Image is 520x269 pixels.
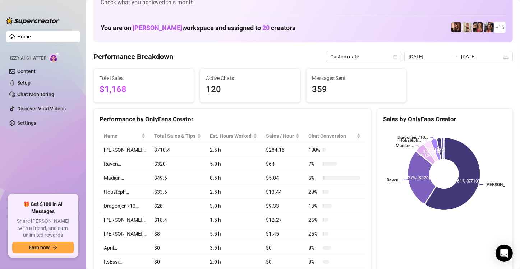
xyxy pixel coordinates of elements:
[17,34,31,39] a: Home
[52,245,57,250] span: arrow-right
[12,201,74,215] span: 🎁 Get $100 in AI Messages
[308,230,320,238] span: 25 %
[150,143,206,157] td: $710.4
[104,132,140,140] span: Name
[262,157,304,171] td: $64
[473,22,483,32] img: CARMELA (@clutchvip)
[262,241,304,255] td: $0
[17,106,66,112] a: Discover Viral Videos
[206,143,262,157] td: 2.5 h
[262,171,304,185] td: $5.84
[17,91,54,97] a: Chat Monitoring
[308,146,320,154] span: 100 %
[206,83,294,96] span: 120
[206,255,262,269] td: 2.0 h
[387,178,401,183] text: Raven…
[452,54,458,60] span: to
[206,213,262,227] td: 1.5 h
[330,51,397,62] span: Custom date
[100,185,150,199] td: Housteph…
[100,213,150,227] td: [PERSON_NAME]…
[101,24,295,32] h1: You are on workspace and assigned to creators
[150,241,206,255] td: $0
[262,129,304,143] th: Sales / Hour
[150,255,206,269] td: $0
[206,227,262,241] td: 5.5 h
[210,132,252,140] div: Est. Hours Worked
[308,216,320,224] span: 25 %
[150,157,206,171] td: $320
[150,129,206,143] th: Total Sales & Tips
[393,55,397,59] span: calendar
[395,143,413,148] text: Madian…
[496,23,504,31] span: + 16
[312,83,401,96] span: 359
[100,227,150,241] td: [PERSON_NAME]…
[150,227,206,241] td: $8
[29,245,50,250] span: Earn now
[150,199,206,213] td: $28
[100,143,150,157] td: [PERSON_NAME]…
[12,218,74,239] span: Share [PERSON_NAME] with a friend, and earn unlimited rewards
[262,24,270,32] span: 20
[150,213,206,227] td: $18.4
[206,74,294,82] span: Active Chats
[462,22,472,32] img: Monique (@moneybagmoee)
[397,135,428,140] text: Dragonjen710…
[100,114,365,124] div: Performance by OnlyFans Creator
[308,132,355,140] span: Chat Conversion
[262,255,304,269] td: $0
[49,52,60,62] img: AI Chatter
[17,80,31,86] a: Setup
[262,213,304,227] td: $12.27
[100,241,150,255] td: April…
[409,53,450,61] input: Start date
[100,199,150,213] td: Dragonjen710…
[206,157,262,171] td: 5.0 h
[308,244,320,252] span: 0 %
[452,54,458,60] span: swap-right
[308,188,320,196] span: 20 %
[10,55,46,62] span: Izzy AI Chatter
[12,242,74,253] button: Earn nowarrow-right
[100,255,150,269] td: ItsEssi…
[308,258,320,266] span: 0 %
[496,245,513,262] div: Open Intercom Messenger
[304,129,365,143] th: Chat Conversion
[100,129,150,143] th: Name
[262,227,304,241] td: $1.45
[383,114,507,124] div: Sales by OnlyFans Creator
[266,132,294,140] span: Sales / Hour
[308,174,320,182] span: 5 %
[399,138,421,143] text: Housteph…
[312,74,401,82] span: Messages Sent
[308,160,320,168] span: 7 %
[150,171,206,185] td: $49.6
[6,17,60,24] img: logo-BBDzfeDw.svg
[100,74,188,82] span: Total Sales
[17,120,36,126] a: Settings
[133,24,182,32] span: [PERSON_NAME]
[484,22,494,32] img: Erica (@ericabanks)
[262,199,304,213] td: $9.33
[262,143,304,157] td: $284.16
[17,69,36,74] a: Content
[206,185,262,199] td: 2.5 h
[150,185,206,199] td: $33.6
[461,53,502,61] input: End date
[100,171,150,185] td: Madian…
[451,22,461,32] img: Dragonjen710 (@dragonjen)
[206,171,262,185] td: 8.5 h
[308,202,320,210] span: 13 %
[100,83,188,96] span: $1,168
[154,132,195,140] span: Total Sales & Tips
[262,185,304,199] td: $13.44
[93,52,173,62] h4: Performance Breakdown
[206,199,262,213] td: 3.0 h
[100,157,150,171] td: Raven…
[206,241,262,255] td: 3.5 h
